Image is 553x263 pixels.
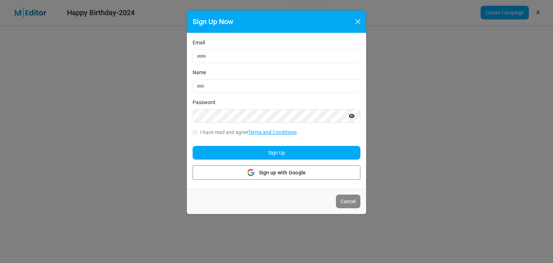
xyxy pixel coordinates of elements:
span: Sign up with Google [259,169,306,177]
label: Email [193,39,205,46]
button: Cancel [336,195,360,208]
i: Show password [349,113,355,119]
label: I have read and agree [200,129,297,136]
button: Close [352,16,363,27]
label: Name [193,69,206,76]
a: Terms and Conditions [248,129,297,135]
button: Sign up with Google [193,165,360,180]
label: Password [193,99,215,106]
button: Sign Up [193,146,360,160]
h5: Sign Up Now [193,16,233,27]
